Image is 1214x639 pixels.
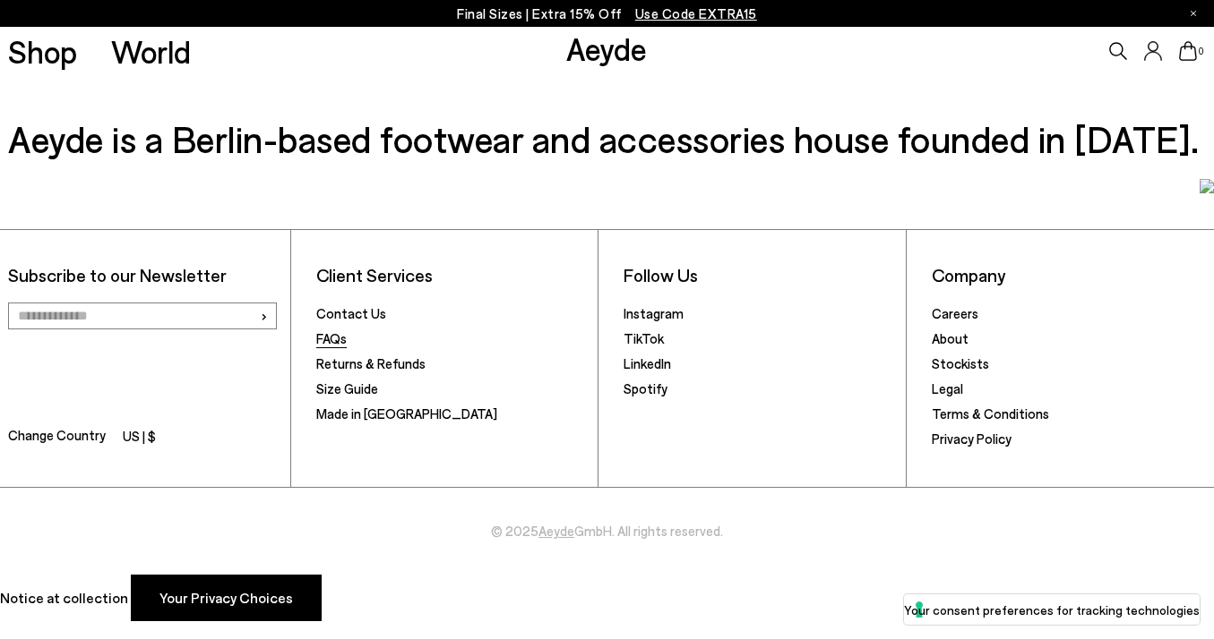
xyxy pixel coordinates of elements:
[932,305,978,321] a: Careers
[635,5,757,21] span: Navigate to /collections/ss25-final-sizes
[131,575,322,621] button: Your Privacy Choices
[932,355,989,371] a: Stockists
[8,36,77,67] a: Shop
[904,601,1200,619] label: Your consent preferences for tracking technologies
[932,405,1049,422] a: Terms & Conditions
[316,380,378,396] a: Size Guide
[111,36,191,67] a: World
[932,430,1012,447] a: Privacy Policy
[316,405,497,422] a: Made in [GEOGRAPHIC_DATA]
[457,3,757,25] p: Final Sizes | Extra 15% Off
[123,425,156,450] li: US | $
[316,264,590,286] li: Client Services
[8,424,106,450] span: Change Country
[1179,41,1197,61] a: 0
[316,355,426,371] a: Returns & Refunds
[624,330,664,346] a: TikTok
[932,380,963,396] a: Legal
[1197,47,1206,56] span: 0
[8,264,281,286] p: Subscribe to our Newsletter
[904,594,1200,625] button: Your consent preferences for tracking technologies
[260,302,268,328] span: ›
[624,305,684,321] a: Instagram
[624,264,897,286] li: Follow Us
[316,305,386,321] a: Contact Us
[8,114,1205,163] h3: Aeyde is a Berlin-based footwear and accessories house founded in [DATE].
[624,355,671,371] a: LinkedIn
[316,330,347,346] a: FAQs
[538,523,574,539] a: Aeyde
[932,330,969,346] a: About
[932,264,1206,286] li: Company
[566,30,647,67] a: Aeyde
[624,380,667,396] a: Spotify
